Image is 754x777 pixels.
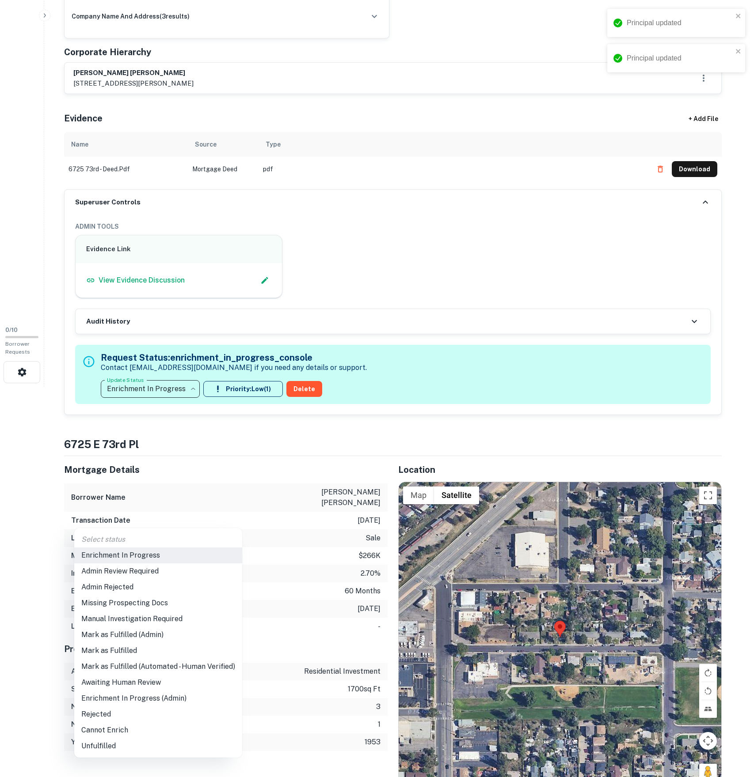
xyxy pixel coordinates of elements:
li: Unfulfilled [74,738,242,754]
li: Manual Investigation Required [74,611,242,627]
li: Admin Rejected [74,579,242,595]
button: close [735,12,742,21]
li: Awaiting Human Review [74,675,242,690]
li: Cannot Enrich [74,722,242,738]
li: Mark as Fulfilled (Admin) [74,627,242,643]
div: Principal updated [627,18,733,28]
div: Principal updated [627,53,733,64]
li: Enrichment In Progress (Admin) [74,690,242,706]
li: Mark as Fulfilled [74,643,242,659]
li: Admin Review Required [74,563,242,579]
iframe: Chat Widget [710,706,754,749]
li: Enrichment In Progress [74,547,242,563]
li: Missing Prospecting Docs [74,595,242,611]
li: Rejected [74,706,242,722]
li: Mark as Fulfilled (Automated - Human Verified) [74,659,242,675]
button: close [735,48,742,56]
